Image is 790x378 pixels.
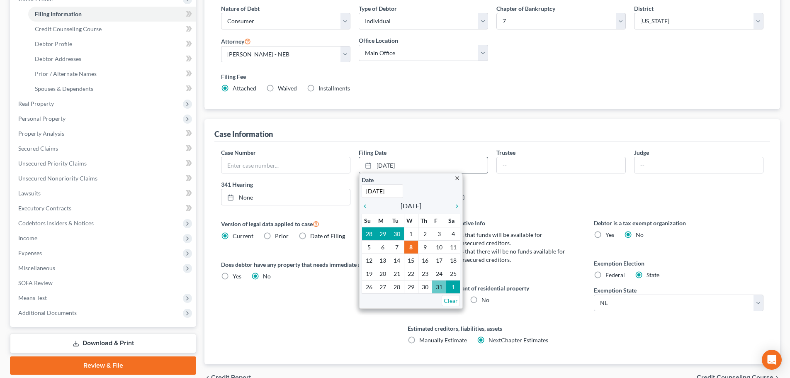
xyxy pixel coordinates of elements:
td: 28 [362,227,376,241]
input: Enter case number... [221,157,350,173]
span: Real Property [18,100,54,107]
a: Executory Contracts [12,201,196,216]
td: 30 [390,227,404,241]
span: Debtor estimates that there will be no funds available for distribution to unsecured creditors. [419,248,565,263]
label: Attorney [221,36,251,46]
label: 341 Hearing [217,180,492,189]
label: Does debtor have any property that needs immediate attention? [221,260,391,269]
span: SOFA Review [18,279,53,286]
span: Prior / Alternate Names [35,70,97,77]
th: M [376,214,390,227]
label: Filing Date [359,148,386,157]
span: Date of Filing [310,232,345,239]
label: District [634,4,654,13]
label: Filing Fee [221,72,763,81]
span: Additional Documents [18,309,77,316]
td: 15 [404,254,418,267]
td: 27 [376,280,390,294]
a: Property Analysis [12,126,196,141]
label: Office Location [359,36,398,45]
th: Su [362,214,376,227]
span: Filing Information [35,10,82,17]
a: Unsecured Nonpriority Claims [12,171,196,186]
td: 12 [362,254,376,267]
span: Property Analysis [18,130,64,137]
input: -- [634,157,763,173]
td: 23 [418,267,432,280]
a: close [454,173,460,183]
a: Debtor Profile [28,37,196,51]
td: 5 [362,241,376,254]
label: Date [362,176,374,184]
span: No [481,296,489,303]
a: Download & Print [10,334,196,353]
td: 16 [418,254,432,267]
td: 10 [432,241,446,254]
td: 13 [376,254,390,267]
span: Secured Claims [18,145,58,152]
span: Yes [233,273,241,280]
td: 8 [404,241,418,254]
td: 11 [446,241,460,254]
span: Unsecured Nonpriority Claims [18,175,97,182]
th: F [432,214,446,227]
td: 28 [390,280,404,294]
a: Credit Counseling Course [28,22,196,37]
label: Statistical/Administrative Info [408,219,577,227]
td: 29 [404,280,418,294]
input: 1/1/2013 [362,184,403,198]
span: Miscellaneous [18,264,55,271]
span: Income [18,234,37,241]
td: 24 [432,267,446,280]
span: Lawsuits [18,190,41,197]
span: Executory Contracts [18,205,71,212]
input: -- [497,157,625,173]
td: 22 [404,267,418,280]
a: Prior / Alternate Names [28,66,196,81]
a: Unsecured Priority Claims [12,156,196,171]
div: Open Intercom Messenger [762,350,782,370]
i: chevron_left [362,203,372,210]
th: Sa [446,214,460,227]
span: Manually Estimate [419,337,467,344]
span: Debtor Addresses [35,55,81,62]
td: 21 [390,267,404,280]
span: Current [233,232,253,239]
span: Debtor Profile [35,40,72,47]
td: 1 [404,227,418,241]
label: Trustee [496,148,515,157]
a: Lawsuits [12,186,196,201]
i: close [454,175,460,181]
a: chevron_left [362,201,372,211]
a: Clear [442,295,460,306]
a: SOFA Review [12,276,196,290]
a: chevron_right [450,201,460,211]
i: chevron_right [450,203,460,210]
span: Credit Counseling Course [35,25,102,32]
span: Expenses [18,249,42,256]
span: Yes [605,231,614,238]
td: 30 [418,280,432,294]
label: Judge [634,148,649,157]
label: Exemption Election [594,259,763,268]
td: 20 [376,267,390,280]
td: 29 [376,227,390,241]
td: 6 [376,241,390,254]
td: 9 [418,241,432,254]
td: 4 [446,227,460,241]
label: Debtor resides as tenant of residential property [408,284,577,293]
th: Th [418,214,432,227]
span: Installments [318,85,350,92]
label: Debtor is a tax exempt organization [594,219,763,227]
a: Debtor Addresses [28,51,196,66]
a: Review & File [10,356,196,375]
a: None [221,189,350,205]
span: Prior [275,232,289,239]
span: Debtor estimates that funds will be available for distribution to unsecured creditors. [419,231,542,246]
span: [DATE] [401,201,421,211]
label: Estimated creditors, liabilities, assets [408,324,577,333]
td: 17 [432,254,446,267]
label: Nature of Debt [221,4,260,13]
label: Type of Debtor [359,4,397,13]
div: Case Information [214,129,273,139]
